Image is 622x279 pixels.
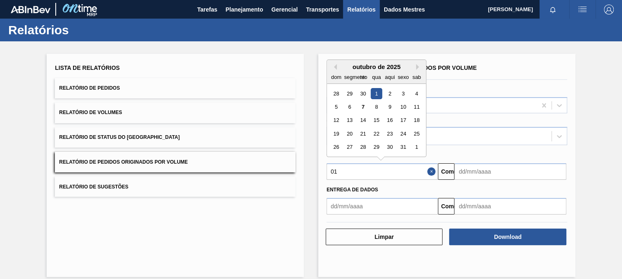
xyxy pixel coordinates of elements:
img: Sair [604,5,614,14]
font: Relatório de Pedidos Originados por Volume [59,159,188,165]
font: Transportes [306,6,339,13]
button: Relatório de Sugestões [55,176,296,197]
button: Relatório de Status do [GEOGRAPHIC_DATA] [55,127,296,148]
font: Relatório de Pedidos Originados por Volume [326,64,477,71]
font: aqui [385,74,395,80]
div: month 2025-10 [329,87,423,154]
font: Relatório de Sugestões [59,184,128,189]
font: Planejamento [225,6,263,13]
div: Choose quarta-feira, 1 de outubro de 2025 [371,88,382,99]
button: Relatório de Pedidos [55,78,296,98]
div: Choose sábado, 25 de outubro de 2025 [411,128,422,139]
font: outubro de 2025 [352,63,401,70]
div: Choose quarta-feira, 22 de outubro de 2025 [371,128,382,139]
font: Download [494,234,522,240]
div: Choose quinta-feira, 9 de outubro de 2025 [384,101,395,112]
font: Gerencial [271,6,298,13]
button: Comeu [438,163,454,180]
font: dom [331,74,341,80]
div: Choose domingo, 19 de outubro de 2025 [331,128,342,139]
font: Relatório de Pedidos [59,85,120,91]
button: Mês anterior [331,64,337,70]
font: [PERSON_NAME] [488,6,533,12]
div: Choose quarta-feira, 15 de outubro de 2025 [371,115,382,126]
div: Choose domingo, 28 de setembro de 2025 [331,88,342,99]
div: Choose sexta-feira, 3 de outubro de 2025 [397,88,409,99]
div: Choose domingo, 5 de outubro de 2025 [331,101,342,112]
div: Choose quinta-feira, 30 de outubro de 2025 [384,142,395,153]
font: Comeu [441,168,460,175]
div: Choose segunda-feira, 6 de outubro de 2025 [344,101,355,112]
button: Próximo mês [416,64,422,70]
font: ter [360,74,366,80]
div: Choose sábado, 4 de outubro de 2025 [411,88,422,99]
input: dd/mm/aaaa [454,163,566,180]
button: Relatório de Pedidos Originados por Volume [55,152,296,172]
font: sexo [397,74,409,80]
div: Choose quinta-feira, 2 de outubro de 2025 [384,88,395,99]
font: sab [412,74,421,80]
font: Relatórios [347,6,375,13]
input: dd/mm/aaaa [326,198,438,215]
font: Relatório de Status do [GEOGRAPHIC_DATA] [59,134,180,140]
div: Choose terça-feira, 30 de setembro de 2025 [357,88,369,99]
div: Choose quarta-feira, 8 de outubro de 2025 [371,101,382,112]
font: Limpar [374,234,394,240]
div: Choose terça-feira, 28 de outubro de 2025 [357,142,369,153]
input: dd/mm/aaaa [454,198,566,215]
div: Choose domingo, 12 de outubro de 2025 [331,115,342,126]
div: Choose sexta-feira, 31 de outubro de 2025 [397,142,409,153]
div: Choose terça-feira, 7 de outubro de 2025 [357,101,369,112]
div: Choose segunda-feira, 27 de outubro de 2025 [344,142,355,153]
div: Choose quinta-feira, 16 de outubro de 2025 [384,115,395,126]
input: dd/mm/aaaa [326,163,438,180]
div: Choose domingo, 26 de outubro de 2025 [331,142,342,153]
button: Notificações [539,4,566,15]
button: Comeu [438,198,454,215]
div: Choose sexta-feira, 17 de outubro de 2025 [397,115,409,126]
div: Choose sábado, 1 de novembro de 2025 [411,142,422,153]
font: Relatórios [8,23,69,37]
div: Choose segunda-feira, 20 de outubro de 2025 [344,128,355,139]
font: Entrega de dados [326,187,378,193]
font: Relatório de Volumes [59,110,122,116]
img: TNhmsLtSVTkK8tSr43FrP2fwEKptu5GPRR3wAAAABJRU5ErkJggg== [11,6,50,13]
div: Choose sexta-feira, 24 de outubro de 2025 [397,128,409,139]
font: Comeu [441,203,460,210]
font: Tarefas [197,6,218,13]
div: Choose quinta-feira, 23 de outubro de 2025 [384,128,395,139]
button: Fechar [427,163,438,180]
div: Choose segunda-feira, 13 de outubro de 2025 [344,115,355,126]
div: Choose sábado, 18 de outubro de 2025 [411,115,422,126]
img: ações do usuário [577,5,587,14]
div: Choose quarta-feira, 29 de outubro de 2025 [371,142,382,153]
font: segmento [344,74,367,80]
font: Dados Mestres [384,6,425,13]
div: Choose terça-feira, 21 de outubro de 2025 [357,128,369,139]
div: Choose sábado, 11 de outubro de 2025 [411,101,422,112]
div: Choose sexta-feira, 10 de outubro de 2025 [397,101,409,112]
button: Limpar [326,229,442,245]
button: Download [449,229,566,245]
font: qua [372,74,381,80]
div: Choose terça-feira, 14 de outubro de 2025 [357,115,369,126]
font: Lista de Relatórios [55,64,120,71]
button: Relatório de Volumes [55,103,296,123]
div: Choose segunda-feira, 29 de setembro de 2025 [344,88,355,99]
